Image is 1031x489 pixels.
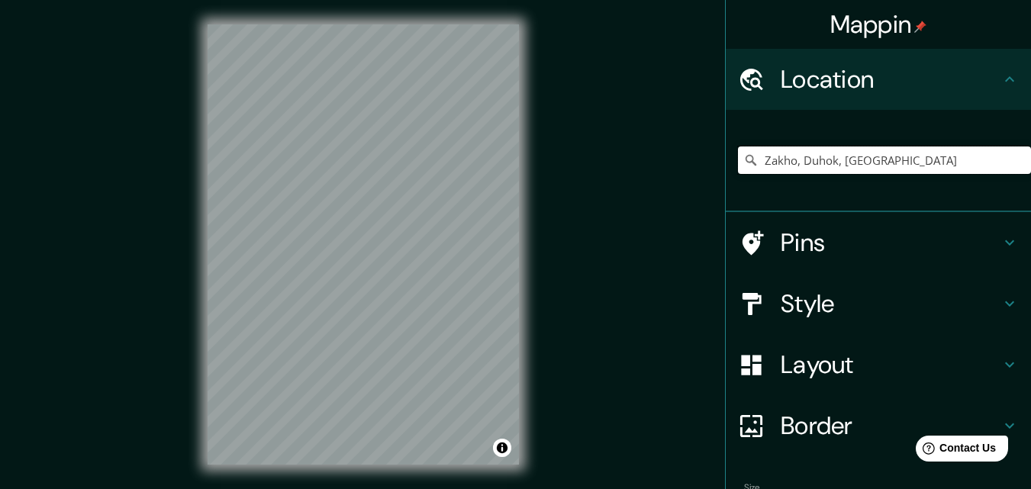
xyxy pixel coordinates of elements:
[726,395,1031,456] div: Border
[726,273,1031,334] div: Style
[208,24,519,465] canvas: Map
[781,227,1000,258] h4: Pins
[781,288,1000,319] h4: Style
[781,410,1000,441] h4: Border
[781,64,1000,95] h4: Location
[726,212,1031,273] div: Pins
[493,439,511,457] button: Toggle attribution
[914,21,926,33] img: pin-icon.png
[895,429,1014,472] iframe: Help widget launcher
[726,334,1031,395] div: Layout
[738,146,1031,174] input: Pick your city or area
[726,49,1031,110] div: Location
[781,349,1000,380] h4: Layout
[830,9,927,40] h4: Mappin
